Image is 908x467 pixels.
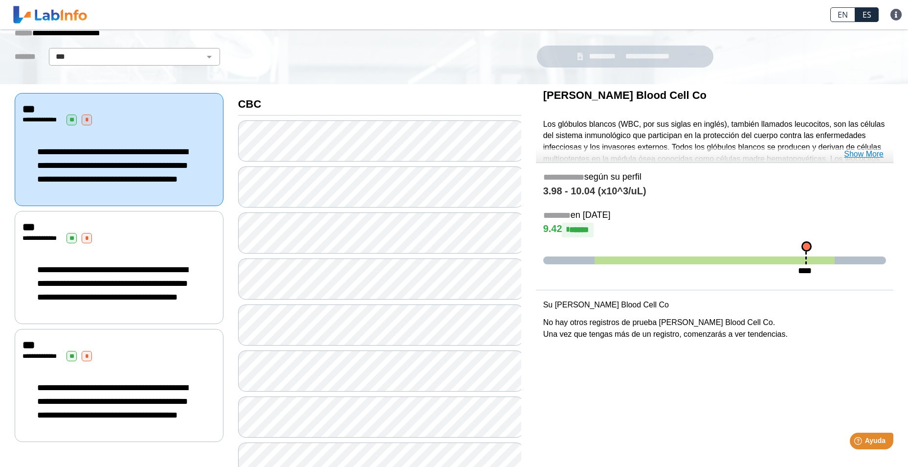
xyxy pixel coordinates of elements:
[543,172,886,183] h5: según su perfil
[543,299,886,311] p: Su [PERSON_NAME] Blood Cell Co
[238,98,262,110] b: CBC
[543,210,886,221] h5: en [DATE]
[543,118,886,224] p: Los glóbulos blancos (WBC, por sus siglas en inglés), también llamados leucocitos, son las célula...
[821,429,897,456] iframe: Help widget launcher
[830,7,855,22] a: EN
[844,148,884,160] a: Show More
[543,317,886,340] p: No hay otros registros de prueba [PERSON_NAME] Blood Cell Co. Una vez que tengas más de un regist...
[855,7,879,22] a: ES
[543,186,886,197] h4: 3.98 - 10.04 (x10^3/uL)
[543,223,886,237] h4: 9.42
[543,89,707,101] b: [PERSON_NAME] Blood Cell Co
